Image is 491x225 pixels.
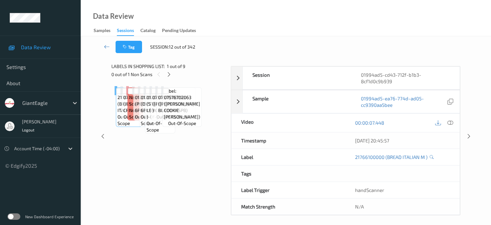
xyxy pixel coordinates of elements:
[150,44,169,50] span: Session:
[361,95,446,108] a: 01994ad5-ea76-774d-ad05-cc9390aa5bee
[231,198,346,215] div: Match Strength
[118,114,144,127] span: out-of-scope
[123,88,152,114] span: Label: 07209202424 (JOY ICE CREAM CUPS)
[168,120,196,127] span: out-of-scope
[94,27,110,35] div: Samples
[243,67,351,89] div: Session
[93,13,134,19] div: Data Review
[231,165,346,182] div: Tags
[231,114,346,132] div: Video
[141,88,167,114] span: Label: 01200017195 (DIET PEPSI 6PK )
[135,88,163,114] span: Label: 01200050405 (PEPSI 16.9OZ 6PK )
[117,26,140,36] a: Sessions
[124,114,152,120] span: out-of-scope
[147,88,174,120] span: Label: 01200022150 (STARRY LEMON LIME )
[355,119,384,126] a: 00:00:07.448
[111,63,165,70] span: Labels in shopping list:
[355,154,427,160] a: 21766100000 (BREAD ITALIAN M )
[129,107,141,120] span: non-scan
[117,27,134,36] div: Sessions
[231,182,346,198] div: Label Trigger
[129,88,141,107] span: Label: Non-Scan
[152,88,189,114] span: Label: 07576760032 ([PERSON_NAME] )
[162,27,196,35] div: Pending Updates
[140,27,156,35] div: Catalog
[111,70,226,78] div: 0 out of 1 Non Scans
[141,114,167,127] span: out-of-scope
[118,88,144,114] span: Label: 21766100000 (BREAD ITALIAN M )
[355,137,450,144] div: [DATE] 20:45:57
[162,26,202,35] a: Pending Updates
[135,114,163,120] span: out-of-scope
[243,90,351,113] div: Sample
[167,63,185,70] span: 1 out of 9
[164,88,200,120] span: Label: 07576702063 ([PERSON_NAME] COOKIE [PERSON_NAME])
[231,90,460,113] div: Sample01994ad5-ea76-774d-ad05-cc9390aa5bee
[169,44,195,50] span: 12 out of 342
[231,149,346,165] div: Label
[116,41,142,53] button: Tag
[158,88,194,114] span: Label: 07576700218 ([PERSON_NAME] BLACK RASPB)
[231,132,346,149] div: Timestamp
[351,67,460,89] div: 01994ad5-cd43-712f-b1b3-8cf1d0c9b939
[345,182,460,198] div: handScanner
[147,120,174,133] span: out-of-scope
[140,26,162,35] a: Catalog
[345,198,460,215] div: N/A
[94,26,117,35] a: Samples
[231,66,460,90] div: Session01994ad5-cd43-712f-b1b3-8cf1d0c9b939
